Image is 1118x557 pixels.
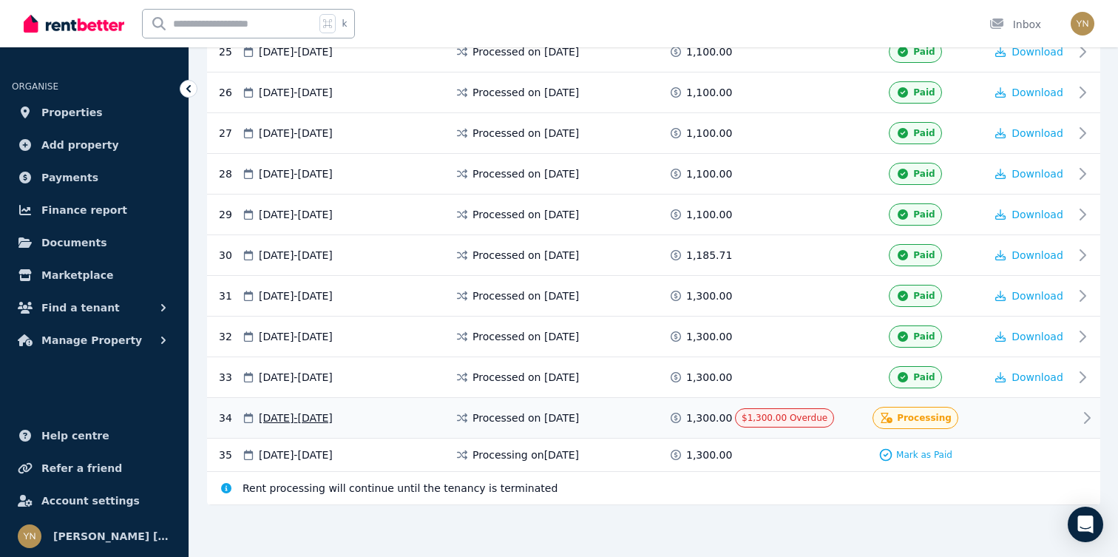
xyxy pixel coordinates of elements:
a: Properties [12,98,177,127]
span: k [342,18,347,30]
a: Refer a friend [12,453,177,483]
span: [DATE] - [DATE] [259,288,333,303]
div: 29 [219,203,241,226]
span: Processing [897,412,952,424]
span: Help centre [41,427,109,445]
a: Finance report [12,195,177,225]
a: Marketplace [12,260,177,290]
div: 26 [219,81,241,104]
span: [DATE] - [DATE] [259,126,333,141]
span: 1,300.00 [686,411,732,425]
span: Processed on [DATE] [472,288,579,303]
span: Paid [913,127,935,139]
span: Download [1012,87,1063,98]
span: Processed on [DATE] [472,329,579,344]
span: Download [1012,249,1063,261]
span: 1,300.00 [686,288,732,303]
a: Documents [12,228,177,257]
button: Download [995,85,1063,100]
span: [DATE] - [DATE] [259,329,333,344]
span: Manage Property [41,331,142,349]
span: ORGANISE [12,81,58,92]
span: [DATE] - [DATE] [259,411,333,425]
span: [DATE] - [DATE] [259,448,333,462]
span: Download [1012,127,1063,139]
div: 27 [219,122,241,144]
span: Processed on [DATE] [472,370,579,385]
span: Download [1012,371,1063,383]
button: Download [995,44,1063,59]
img: Yadab Nepal [18,524,41,548]
span: 1,100.00 [686,207,732,222]
span: [DATE] - [DATE] [259,207,333,222]
button: Download [995,207,1063,222]
span: Paid [913,209,935,220]
button: Download [995,288,1063,303]
div: 30 [219,244,241,266]
span: Paid [913,290,935,302]
span: Account settings [41,492,140,510]
span: Rent processing will continue until the tenancy is terminated [243,481,558,496]
span: Processed on [DATE] [472,248,579,263]
span: 1,100.00 [686,44,732,59]
div: Open Intercom Messenger [1068,507,1103,542]
span: Paid [913,331,935,342]
button: Find a tenant [12,293,177,323]
div: Inbox [989,17,1041,32]
span: Download [1012,168,1063,180]
button: Download [995,248,1063,263]
span: Paid [913,87,935,98]
div: 33 [219,366,241,388]
span: [DATE] - [DATE] [259,248,333,263]
span: Processed on [DATE] [472,85,579,100]
span: Download [1012,46,1063,58]
div: 35 [219,448,241,462]
span: Mark as Paid [896,449,952,461]
button: Download [995,126,1063,141]
img: Yadab Nepal [1071,12,1094,36]
span: 1,300.00 [686,370,732,385]
a: Help centre [12,421,177,450]
a: Account settings [12,486,177,516]
span: Processing on [DATE] [472,448,579,462]
button: Download [995,329,1063,344]
button: Manage Property [12,325,177,355]
span: Marketplace [41,266,113,284]
span: Paid [913,249,935,261]
span: Download [1012,209,1063,220]
span: Finance report [41,201,127,219]
span: Payments [41,169,98,186]
span: Paid [913,46,935,58]
span: 1,100.00 [686,85,732,100]
span: Find a tenant [41,299,120,317]
img: RentBetter [24,13,124,35]
span: Processed on [DATE] [472,411,579,425]
span: Processed on [DATE] [472,44,579,59]
span: $1,300.00 Overdue [742,413,827,423]
span: Add property [41,136,119,154]
div: 31 [219,285,241,307]
span: Properties [41,104,103,121]
div: 25 [219,41,241,63]
span: [DATE] - [DATE] [259,166,333,181]
span: [DATE] - [DATE] [259,370,333,385]
span: 1,300.00 [686,329,732,344]
span: Refer a friend [41,459,122,477]
span: 1,100.00 [686,166,732,181]
span: 1,100.00 [686,126,732,141]
div: 34 [219,407,241,429]
span: [DATE] - [DATE] [259,44,333,59]
span: Documents [41,234,107,252]
span: Processed on [DATE] [472,166,579,181]
span: Processed on [DATE] [472,207,579,222]
span: Download [1012,331,1063,342]
span: Processed on [DATE] [472,126,579,141]
div: 32 [219,325,241,348]
span: Paid [913,168,935,180]
span: Paid [913,371,935,383]
span: 1,300.00 [686,448,732,462]
span: 1,185.71 [686,248,732,263]
span: Download [1012,290,1063,302]
span: [PERSON_NAME] [GEOGRAPHIC_DATA] [53,527,171,545]
button: Download [995,370,1063,385]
